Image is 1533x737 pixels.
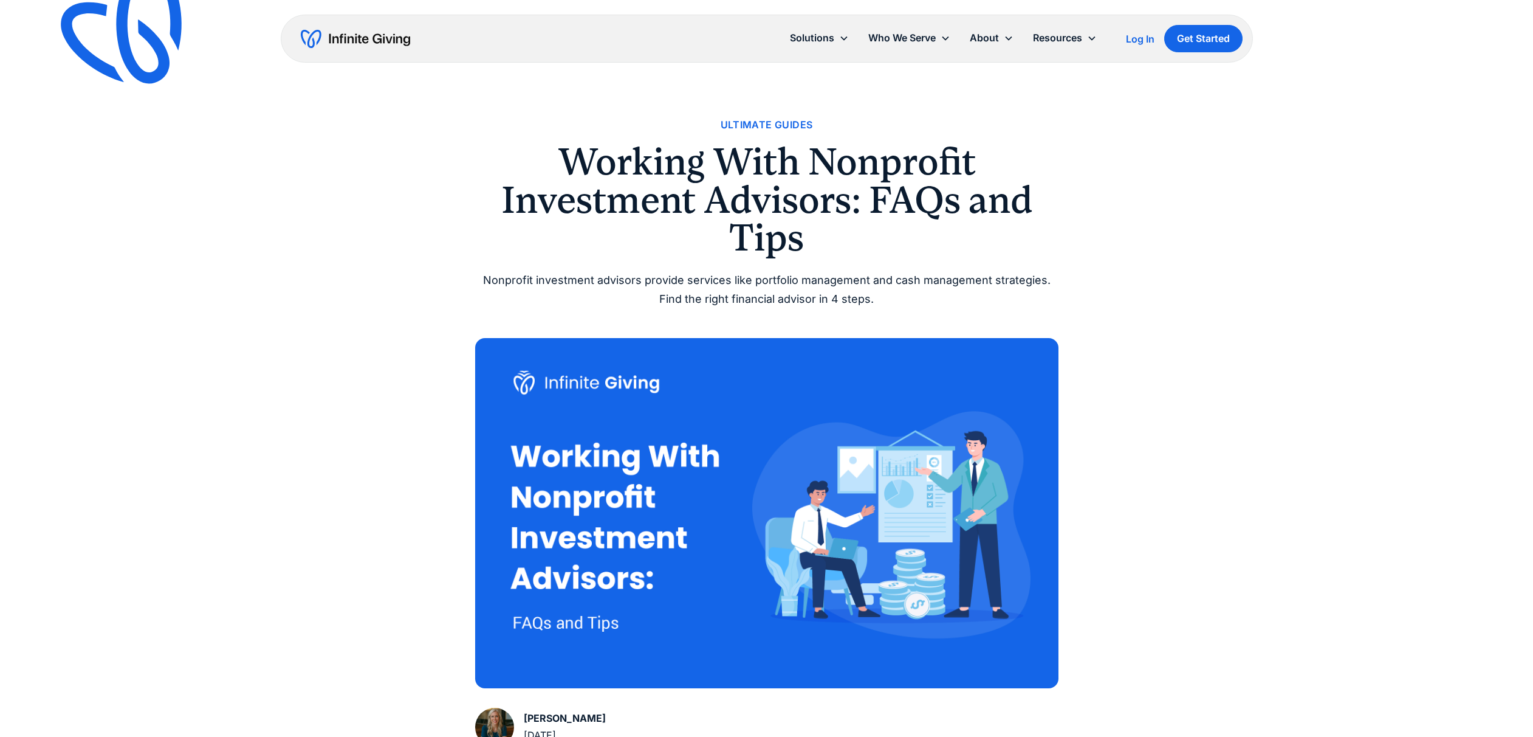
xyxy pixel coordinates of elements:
[780,25,859,51] div: Solutions
[790,30,834,46] div: Solutions
[1023,25,1106,51] div: Resources
[1033,30,1082,46] div: Resources
[1126,32,1154,46] a: Log In
[524,710,606,727] div: [PERSON_NAME]
[970,30,999,46] div: About
[721,117,813,133] a: Ultimate Guides
[868,30,936,46] div: Who We Serve
[960,25,1023,51] div: About
[475,271,1058,308] div: Nonprofit investment advisors provide services like portfolio management and cash management stra...
[1164,25,1243,52] a: Get Started
[859,25,960,51] div: Who We Serve
[1126,34,1154,44] div: Log In
[301,29,410,49] a: home
[475,143,1058,257] h1: Working With Nonprofit Investment Advisors: FAQs and Tips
